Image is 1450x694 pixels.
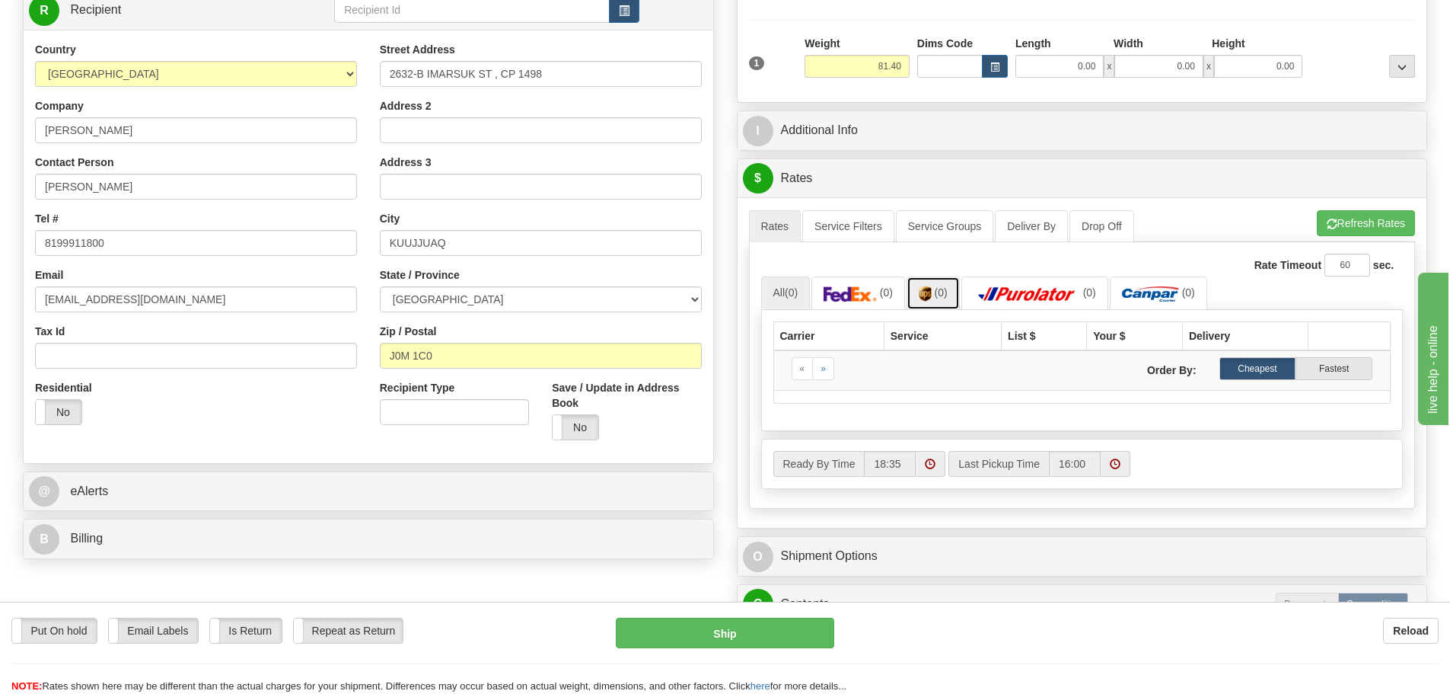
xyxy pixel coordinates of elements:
label: Fastest [1295,357,1372,380]
label: Is Return [210,619,282,643]
label: No [553,415,598,440]
label: Tax Id [35,324,65,339]
img: UPS [919,286,932,302]
label: Width [1114,36,1143,51]
a: Service Groups [896,210,993,242]
label: Dims Code [917,36,973,51]
a: Next [812,357,834,380]
span: (0) [1083,286,1096,299]
a: All [761,277,811,309]
span: » [821,363,826,374]
b: Reload [1393,625,1429,637]
div: ... [1389,55,1415,78]
label: Rate Timeout [1254,257,1321,273]
span: eAlerts [70,485,108,497]
button: Refresh Rates [1317,210,1415,236]
span: $ [743,163,773,193]
a: $Rates [743,163,1422,194]
iframe: chat widget [1415,269,1448,424]
span: x [1203,55,1214,78]
span: Recipient [70,3,121,16]
label: Height [1212,36,1245,51]
th: Delivery [1182,321,1308,350]
label: Cheapest [1219,357,1296,380]
a: Previous [792,357,814,380]
label: Order By: [1082,357,1207,378]
input: Enter a location [380,61,702,87]
label: Country [35,42,76,57]
span: (0) [880,286,893,299]
span: @ [29,476,59,507]
span: « [800,363,805,374]
span: (0) [785,286,798,299]
th: Carrier [773,321,884,350]
label: Address 2 [380,98,432,114]
span: (0) [1182,286,1195,299]
a: Rates [749,210,801,242]
span: C [743,589,773,619]
span: Billing [70,532,103,545]
button: Ship [616,618,834,648]
img: Purolator [974,286,1080,302]
label: sec. [1373,257,1394,273]
label: Address 3 [380,155,432,170]
label: Email [35,267,63,283]
th: List $ [1002,321,1087,350]
a: CContents [743,589,1422,620]
a: Drop Off [1069,210,1134,242]
label: Tel # [35,211,59,226]
label: City [380,211,400,226]
label: Documents [1276,593,1339,616]
label: Put On hold [12,619,97,643]
th: Service [884,321,1001,350]
a: @ eAlerts [29,476,708,507]
label: Length [1015,36,1051,51]
label: Commodities [1338,593,1408,616]
a: Service Filters [802,210,894,242]
label: Recipient Type [380,380,455,395]
a: OShipment Options [743,541,1422,572]
label: Zip / Postal [380,324,437,339]
a: here [750,680,770,692]
span: x [1104,55,1114,78]
span: I [743,116,773,146]
label: Save / Update in Address Book [552,380,701,411]
label: Weight [805,36,840,51]
label: Residential [35,380,92,395]
a: B Billing [29,523,708,555]
span: 1 [749,56,765,70]
span: NOTE: [11,680,42,692]
label: Email Labels [109,619,198,643]
img: Canpar [1122,286,1179,302]
label: Repeat as Return [294,619,403,643]
span: O [743,542,773,572]
label: Last Pickup Time [948,451,1049,477]
a: IAdditional Info [743,115,1422,146]
label: Ready By Time [773,451,865,477]
label: No [36,400,81,424]
div: live help - online [11,9,141,27]
label: Contact Person [35,155,113,170]
label: Company [35,98,84,114]
span: B [29,524,59,555]
a: Deliver By [995,210,1068,242]
label: Street Address [380,42,455,57]
label: State / Province [380,267,460,283]
img: FedEx [824,286,877,302]
button: Reload [1383,618,1439,644]
span: (0) [935,286,948,299]
th: Your $ [1087,321,1183,350]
